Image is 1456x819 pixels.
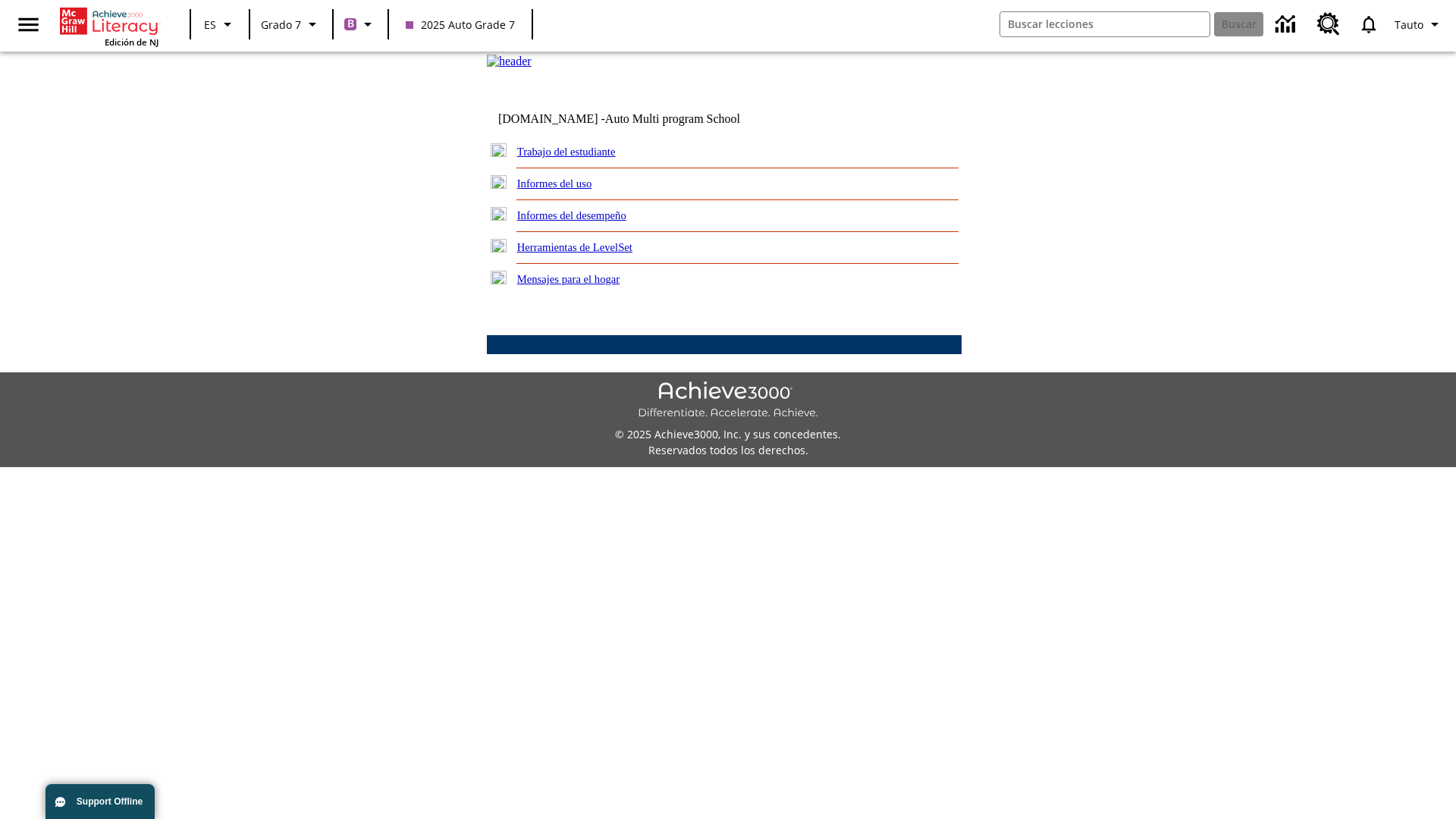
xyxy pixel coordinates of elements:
a: Mensajes para el hogar [517,273,620,285]
button: Abrir el menú lateral [6,2,51,47]
img: plus.gif [491,271,507,284]
a: Notificaciones [1349,5,1389,44]
a: Informes del desempeño [517,209,626,221]
img: plus.gif [491,239,507,253]
span: 2025 Auto Grade 7 [406,17,515,33]
a: Trabajo del estudiante [517,146,616,158]
span: Edición de NJ [105,36,158,48]
span: Tauto [1395,17,1423,33]
span: Grado 7 [261,17,301,33]
img: plus.gif [491,143,507,157]
a: Herramientas de LevelSet [517,241,632,253]
button: Boost El color de la clase es morado/púrpura. Cambiar el color de la clase. [338,11,383,38]
button: Support Offline [45,784,155,819]
a: Informes del uso [517,177,592,190]
input: Buscar campo [1000,12,1210,36]
button: Lenguaje: ES, Selecciona un idioma [196,11,244,38]
img: plus.gif [491,207,507,221]
a: Centro de recursos, Se abrirá en una pestaña nueva. [1308,4,1349,45]
span: Support Offline [77,796,143,807]
div: Portada [60,5,158,48]
img: Achieve3000 Differentiate Accelerate Achieve [638,381,818,420]
img: plus.gif [491,175,507,189]
a: Centro de información [1266,4,1308,45]
nobr: Auto Multi program School [605,112,740,125]
button: Grado: Grado 7, Elige un grado [255,11,328,38]
button: Perfil/Configuración [1389,11,1450,38]
td: [DOMAIN_NAME] - [498,112,777,126]
span: ES [204,17,216,33]
span: B [347,14,354,33]
img: header [487,55,532,68]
